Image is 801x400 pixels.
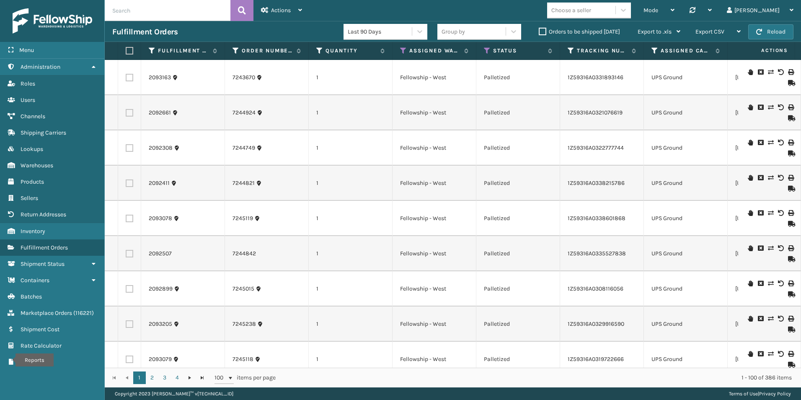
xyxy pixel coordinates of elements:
[21,277,49,284] span: Containers
[788,140,793,145] i: Print Label
[568,179,625,187] a: 1Z59316A0338215786
[393,60,476,95] td: Fellowship - West
[326,47,376,55] label: Quantity
[748,24,793,39] button: Reload
[748,210,753,216] i: On Hold
[21,96,35,104] span: Users
[758,140,763,145] i: Cancel Fulfillment Order
[778,245,783,251] i: Void Label
[644,201,728,236] td: UPS Ground
[21,195,38,202] span: Sellers
[768,210,773,216] i: Change shipping
[199,374,206,381] span: Go to the last page
[568,250,626,257] a: 1Z59316A0335527838
[758,316,763,322] i: Cancel Fulfillment Order
[393,342,476,377] td: Fellowship - West
[21,145,43,153] span: Lookups
[768,281,773,286] i: Change shipping
[73,309,94,317] span: ( 116221 )
[112,27,178,37] h3: Fulfillment Orders
[476,201,560,236] td: Palletized
[309,271,393,306] td: 1
[748,245,753,251] i: On Hold
[788,210,793,216] i: Print Label
[476,271,560,306] td: Palletized
[539,28,620,35] label: Orders to be shipped [DATE]
[393,166,476,201] td: Fellowship - West
[644,166,728,201] td: UPS Ground
[309,236,393,271] td: 1
[21,178,44,185] span: Products
[21,342,62,349] span: Rate Calculator
[271,7,291,14] span: Actions
[21,293,42,300] span: Batches
[309,60,393,95] td: 1
[644,306,728,342] td: UPS Ground
[149,109,171,117] a: 2092661
[171,371,183,384] a: 4
[758,351,763,357] i: Cancel Fulfillment Order
[21,113,45,120] span: Channels
[21,129,66,136] span: Shipping Carriers
[729,387,791,400] div: |
[21,326,59,333] span: Shipment Cost
[149,249,172,258] a: 2092507
[393,201,476,236] td: Fellowship - West
[768,245,773,251] i: Change shipping
[758,69,763,75] i: Cancel Fulfillment Order
[768,316,773,322] i: Change shipping
[21,260,65,268] span: Shipment Status
[758,104,763,110] i: Cancel Fulfillment Order
[788,281,793,286] i: Print Label
[476,60,560,95] td: Palletized
[233,214,253,223] a: 7245119
[309,130,393,166] td: 1
[476,130,560,166] td: Palletized
[748,140,753,145] i: On Hold
[393,95,476,130] td: Fellowship - West
[748,316,753,322] i: On Hold
[409,47,460,55] label: Assigned Warehouse
[115,387,233,400] p: Copyright 2023 [PERSON_NAME]™ v [TECHNICAL_ID]
[21,309,72,317] span: Marketplace Orders
[442,27,465,36] div: Group by
[768,140,773,145] i: Change shipping
[758,210,763,216] i: Cancel Fulfillment Order
[21,162,53,169] span: Warehouses
[309,306,393,342] td: 1
[21,80,35,87] span: Roles
[568,109,623,116] a: 1Z59316A0321076619
[788,104,793,110] i: Print Label
[788,256,793,262] i: Mark as Shipped
[158,47,209,55] label: Fulfillment Order Id
[242,47,292,55] label: Order Number
[196,371,209,384] a: Go to the last page
[476,236,560,271] td: Palletized
[768,175,773,181] i: Change shipping
[214,374,227,382] span: 100
[758,175,763,181] i: Cancel Fulfillment Order
[233,73,255,82] a: 7243670
[233,109,256,117] a: 7244924
[748,281,753,286] i: On Hold
[788,245,793,251] i: Print Label
[644,271,728,306] td: UPS Ground
[476,95,560,130] td: Palletized
[778,175,783,181] i: Void Label
[21,228,45,235] span: Inventory
[133,371,146,384] a: 1
[778,351,783,357] i: Void Label
[644,236,728,271] td: UPS Ground
[644,95,728,130] td: UPS Ground
[778,316,783,322] i: Void Label
[778,69,783,75] i: Void Label
[568,74,623,81] a: 1Z59316A0331893146
[149,355,172,364] a: 2093079
[149,73,171,82] a: 2093163
[788,221,793,227] i: Mark as Shipped
[759,391,791,397] a: Privacy Policy
[287,374,792,382] div: 1 - 100 of 386 items
[233,320,256,328] a: 7245238
[393,236,476,271] td: Fellowship - West
[476,342,560,377] td: Palletized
